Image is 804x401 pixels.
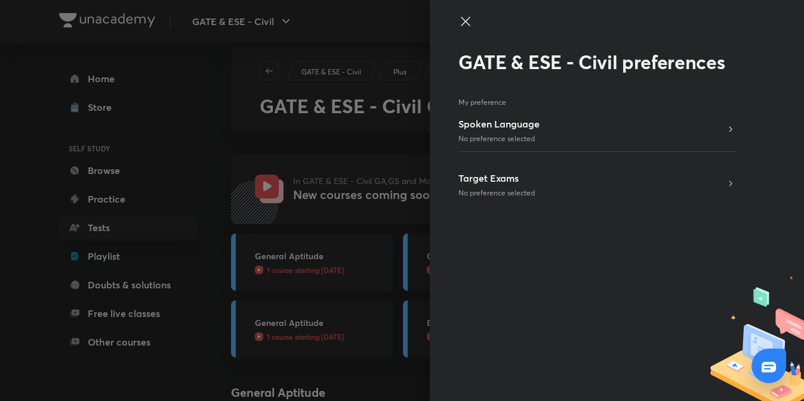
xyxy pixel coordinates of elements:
p: No preference selected [458,188,535,198]
h5: Target Exams [458,171,535,185]
h5: Spoken Language [458,117,540,131]
p: My preference [458,98,735,107]
h2: GATE & ESE - Civil preferences [458,50,735,74]
p: No preference selected [458,133,540,144]
img: pref-image [679,276,804,401]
